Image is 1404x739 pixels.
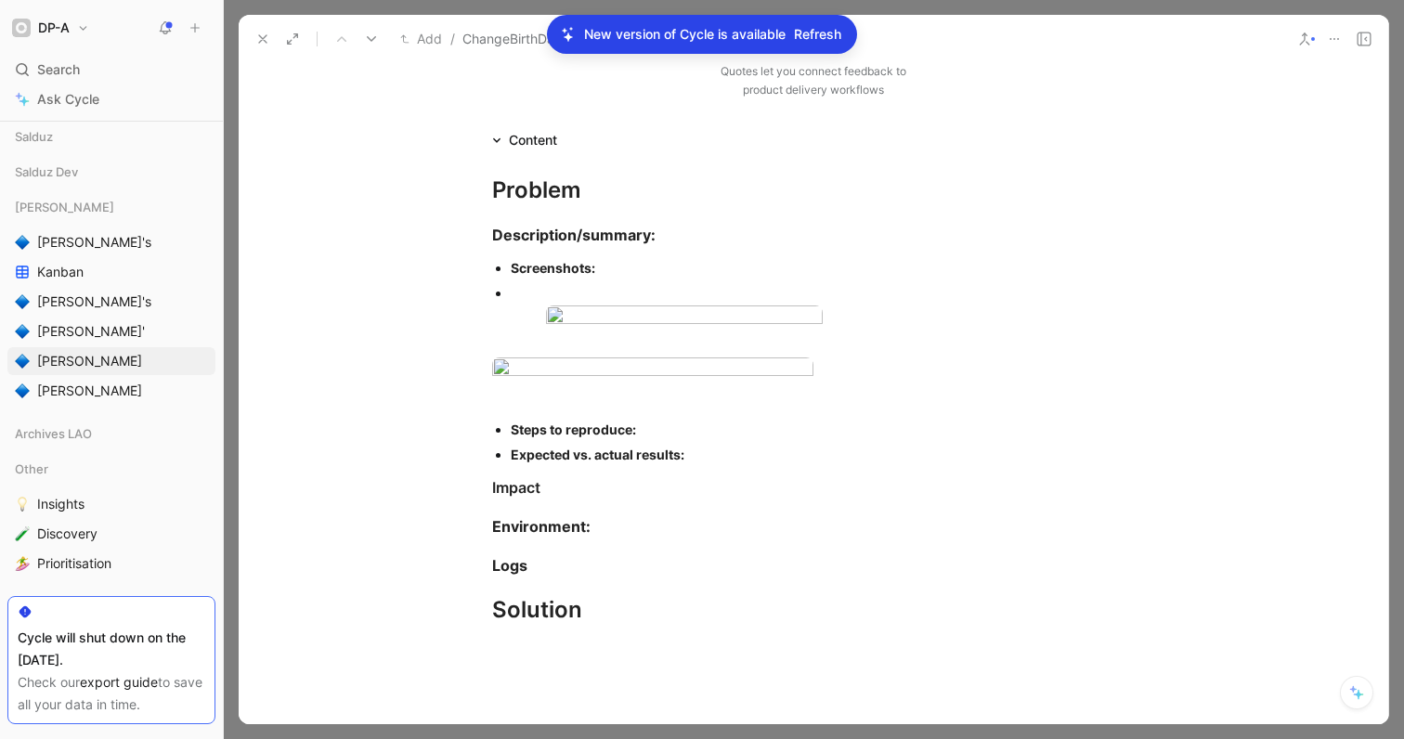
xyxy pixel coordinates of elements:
img: CleanShot 2025-09-17 at 13.28.33.gif [546,305,823,331]
span: Discovery [37,525,97,543]
strong: Logs [492,556,527,575]
span: [PERSON_NAME] [37,382,142,400]
a: 🔷[PERSON_NAME]'s [7,228,215,256]
button: 💡 [11,493,33,515]
strong: Screenshots: [511,260,595,276]
img: 🧪 [15,526,30,541]
div: [PERSON_NAME] [7,193,215,221]
img: image.png [492,357,813,382]
button: 🔷 [11,231,33,253]
span: [PERSON_NAME] [15,198,114,216]
div: [PERSON_NAME]🔷[PERSON_NAME]'sKanban🔷[PERSON_NAME]'s🔷[PERSON_NAME]'🔷[PERSON_NAME]🔷[PERSON_NAME] [7,193,215,405]
img: 🔷 [15,354,30,369]
div: Other💡Insights🧪Discovery🏄‍♀️Prioritisation [7,455,215,577]
strong: Environment: [492,517,591,536]
a: export guide [80,674,158,690]
span: [PERSON_NAME]' [37,322,145,341]
span: Salduz [15,127,53,146]
img: 🔷 [15,235,30,250]
button: Refresh [793,22,842,46]
span: Other [15,460,48,478]
a: 🧪Discovery [7,520,215,548]
button: 🔷 [11,380,33,402]
span: Prioritisation [37,554,111,573]
img: 🔷 [15,294,30,309]
span: [PERSON_NAME]'s [37,292,151,311]
strong: Expected vs. actual results: [511,447,684,462]
span: [PERSON_NAME]'s [37,233,151,252]
div: Problem [492,174,1135,207]
div: Quotes let you connect feedback to product delivery workflows [721,62,906,99]
div: Cycle will shut down on the [DATE]. [18,627,205,671]
div: Salduz [7,123,215,150]
a: 🏄‍♀️Prioritisation [7,550,215,577]
img: 🔷 [15,383,30,398]
div: Archives LAO [7,420,215,447]
img: 🔷 [15,324,30,339]
button: Add [396,28,447,50]
span: [PERSON_NAME] [37,352,142,370]
button: DP-ADP-A [7,15,94,41]
div: Salduz Dev [7,158,215,191]
button: 🔷 [11,291,33,313]
span: Refresh [794,23,841,45]
span: Salduz Dev [15,162,78,181]
strong: Description/summary: [492,226,656,244]
img: 🏄‍♀️ [15,556,30,571]
h1: DP-A [38,19,70,36]
span: Ask Cycle [37,88,99,110]
p: New version of Cycle is available [584,23,786,45]
span: Insights [37,495,84,513]
span: / [450,28,455,50]
span: Search [37,58,80,81]
span: ChangeBirthDate throws an error [462,28,662,50]
span: Kanban [37,263,84,281]
a: Ask Cycle [7,85,215,113]
div: Archives LAO [7,420,215,453]
div: Content [509,129,557,151]
img: 💡 [15,497,30,512]
div: Other [7,455,215,483]
div: Content [485,129,565,151]
a: 🔷[PERSON_NAME]' [7,318,215,345]
a: 🔷[PERSON_NAME]'s [7,288,215,316]
button: 🔷 [11,320,33,343]
a: 💡Insights [7,490,215,518]
img: DP-A [12,19,31,37]
div: Salduz Dev [7,158,215,186]
button: 🔷 [11,350,33,372]
div: Check our to save all your data in time. [18,671,205,716]
button: 🧪 [11,523,33,545]
div: Search [7,56,215,84]
a: 🔷[PERSON_NAME] [7,347,215,375]
div: Impact [492,476,1135,499]
a: Kanban [7,258,215,286]
strong: Steps to reproduce: [511,421,636,437]
span: Archives LAO [15,424,92,443]
button: 🏄‍♀️ [11,552,33,575]
a: 🔷[PERSON_NAME] [7,377,215,405]
div: Solution [492,593,1135,627]
div: Salduz [7,123,215,156]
